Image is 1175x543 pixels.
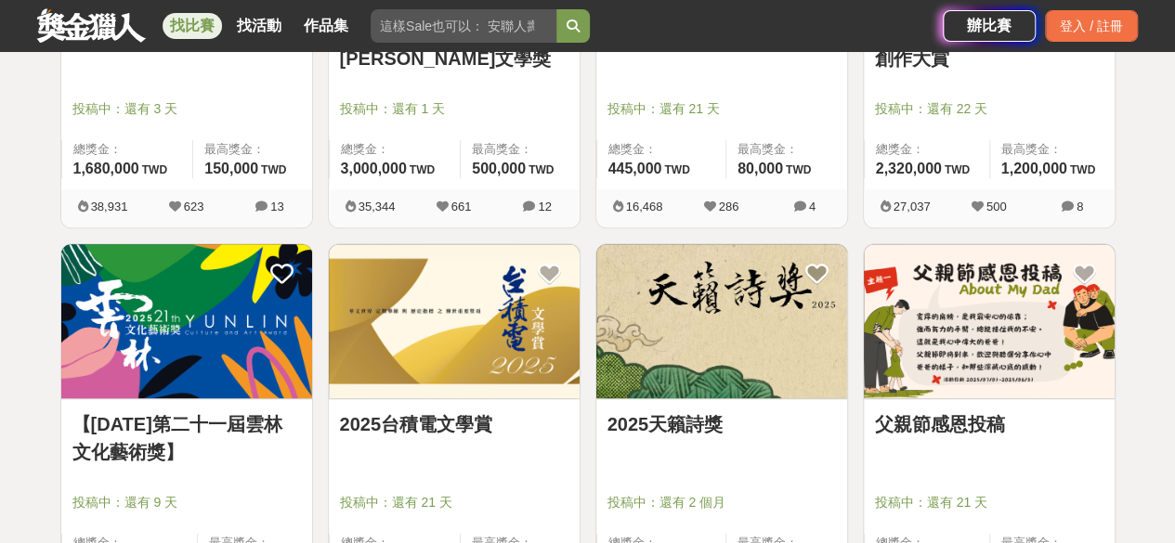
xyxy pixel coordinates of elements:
span: 1,200,000 [1001,161,1067,176]
span: 4 [809,200,816,213]
span: TWD [410,163,435,176]
span: 150,000 [204,161,258,176]
span: TWD [529,163,554,176]
span: 投稿中：還有 3 天 [72,99,301,119]
span: 8 [1077,200,1083,213]
span: 3,000,000 [341,161,407,176]
img: Cover Image [61,244,312,399]
span: 13 [270,200,283,213]
img: Cover Image [596,244,847,399]
span: 286 [719,200,739,213]
a: Cover Image [329,244,580,400]
span: TWD [1070,163,1095,176]
span: 80,000 [738,161,783,176]
span: 最高獎金： [1001,140,1103,159]
span: 總獎金： [876,140,978,159]
span: 1,680,000 [73,161,139,176]
a: Cover Image [864,244,1115,400]
span: 445,000 [608,161,662,176]
a: 辦比賽 [943,10,1036,42]
span: 總獎金： [73,140,182,159]
span: 27,037 [894,200,931,213]
span: 投稿中：還有 2 個月 [607,493,836,512]
span: 投稿中：還有 9 天 [72,493,301,512]
span: 38,931 [91,200,128,213]
span: 500,000 [472,161,526,176]
img: Cover Image [329,244,580,399]
span: 總獎金： [608,140,714,159]
span: 總獎金： [341,140,450,159]
a: 找比賽 [163,13,222,39]
span: 投稿中：還有 21 天 [607,99,836,119]
img: Cover Image [864,244,1115,399]
a: Cover Image [61,244,312,400]
span: 12 [538,200,551,213]
span: 2,320,000 [876,161,942,176]
span: 最高獎金： [472,140,568,159]
a: 2025天籟詩獎 [607,410,836,438]
span: TWD [261,163,286,176]
a: 找活動 [229,13,289,39]
span: 35,344 [359,200,396,213]
span: 投稿中：還有 21 天 [340,493,568,512]
div: 登入 / 註冊 [1045,10,1138,42]
a: 2025台積電文學賞 [340,410,568,438]
span: TWD [945,163,970,176]
a: 作品集 [296,13,356,39]
span: 投稿中：還有 22 天 [875,99,1103,119]
span: TWD [786,163,811,176]
a: Cover Image [596,244,847,400]
span: 最高獎金： [204,140,300,159]
a: 【[DATE]第二十一屆雲林文化藝術獎】 [72,410,301,466]
span: 投稿中：還有 1 天 [340,99,568,119]
span: 623 [184,200,204,213]
span: TWD [664,163,689,176]
input: 這樣Sale也可以： 安聯人壽創意銷售法募集 [371,9,556,43]
span: 500 [986,200,1007,213]
span: TWD [142,163,167,176]
span: 最高獎金： [738,140,836,159]
span: 16,468 [626,200,663,213]
a: 父親節感恩投稿 [875,410,1103,438]
span: 投稿中：還有 21 天 [875,493,1103,512]
span: 661 [451,200,472,213]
